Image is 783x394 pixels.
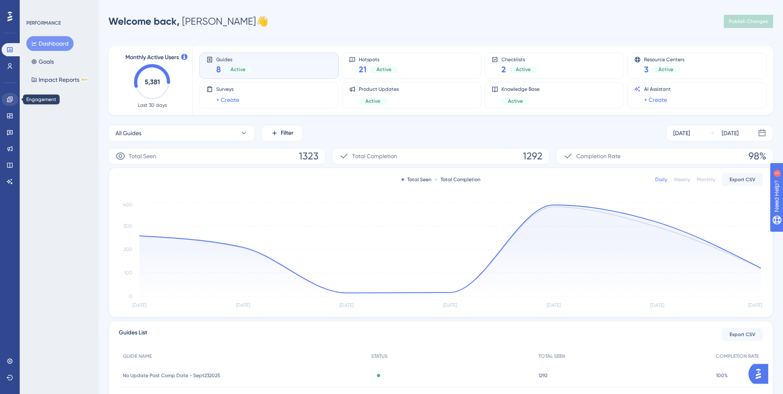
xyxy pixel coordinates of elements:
tspan: 0 [129,293,132,299]
button: Impact ReportsBETA [26,72,93,87]
span: Guides [216,56,252,62]
text: 5,381 [145,78,160,86]
button: Goals [26,54,59,69]
button: Dashboard [26,36,74,51]
span: Hotspots [359,56,398,62]
div: Weekly [674,176,690,183]
tspan: [DATE] [650,302,664,308]
div: Total Seen [402,176,432,183]
span: 3 [644,64,649,75]
span: Knowledge Base [501,86,540,92]
span: Last 30 days [138,102,167,108]
span: 2 [501,64,506,75]
span: Surveys [216,86,239,92]
span: Product Updates [359,86,399,92]
span: Active [508,98,523,104]
div: PERFORMANCE [26,20,61,26]
tspan: [DATE] [132,302,146,308]
div: Monthly [697,176,715,183]
tspan: [DATE] [236,302,250,308]
tspan: [DATE] [443,302,457,308]
button: Filter [261,125,303,141]
span: Publish Changes [729,18,768,25]
span: Completion Rate [576,151,621,161]
tspan: [DATE] [547,302,561,308]
span: 1292 [538,372,547,379]
span: Export CSV [730,176,755,183]
span: TOTAL SEEN [538,353,565,359]
span: Active [231,66,245,73]
span: Filter [281,128,293,138]
span: Active [376,66,391,73]
span: 1323 [299,150,319,163]
span: Guides List [119,328,147,341]
span: 98% [748,150,766,163]
div: BETA [81,78,88,82]
a: + Create [216,95,239,105]
tspan: 100 [124,270,132,276]
span: Need Help? [19,2,51,12]
span: No Update Past Comp Date - Sept232025 [123,372,220,379]
span: 21 [359,64,367,75]
button: Publish Changes [724,15,773,28]
tspan: 200 [123,247,132,252]
button: Export CSV [722,328,763,341]
span: 8 [216,64,221,75]
button: All Guides [109,125,255,141]
div: [DATE] [722,128,739,138]
div: [DATE] [673,128,690,138]
span: Monthly Active Users [125,53,179,62]
tspan: [DATE] [340,302,353,308]
span: All Guides [115,128,141,138]
span: Active [516,66,531,73]
div: Total Completion [435,176,480,183]
span: Export CSV [730,331,755,338]
span: 100% [716,372,728,379]
div: 1 [57,4,60,11]
button: Export CSV [722,173,763,186]
span: AI Assistant [644,86,671,92]
a: + Create [644,95,667,105]
span: Active [658,66,673,73]
span: Checklists [501,56,537,62]
div: [PERSON_NAME] 👋 [109,15,268,28]
span: Active [365,98,380,104]
tspan: 400 [123,202,132,207]
iframe: UserGuiding AI Assistant Launcher [748,362,773,386]
span: GUIDE NAME [123,353,152,359]
span: 1292 [523,150,543,163]
div: Daily [655,176,667,183]
span: Total Completion [352,151,397,161]
span: STATUS [371,353,388,359]
span: Welcome back, [109,15,180,27]
span: Total Seen [129,151,156,161]
span: COMPLETION RATE [716,353,759,359]
span: Resource Centers [644,56,684,62]
tspan: [DATE] [748,302,762,308]
tspan: 300 [123,223,132,229]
